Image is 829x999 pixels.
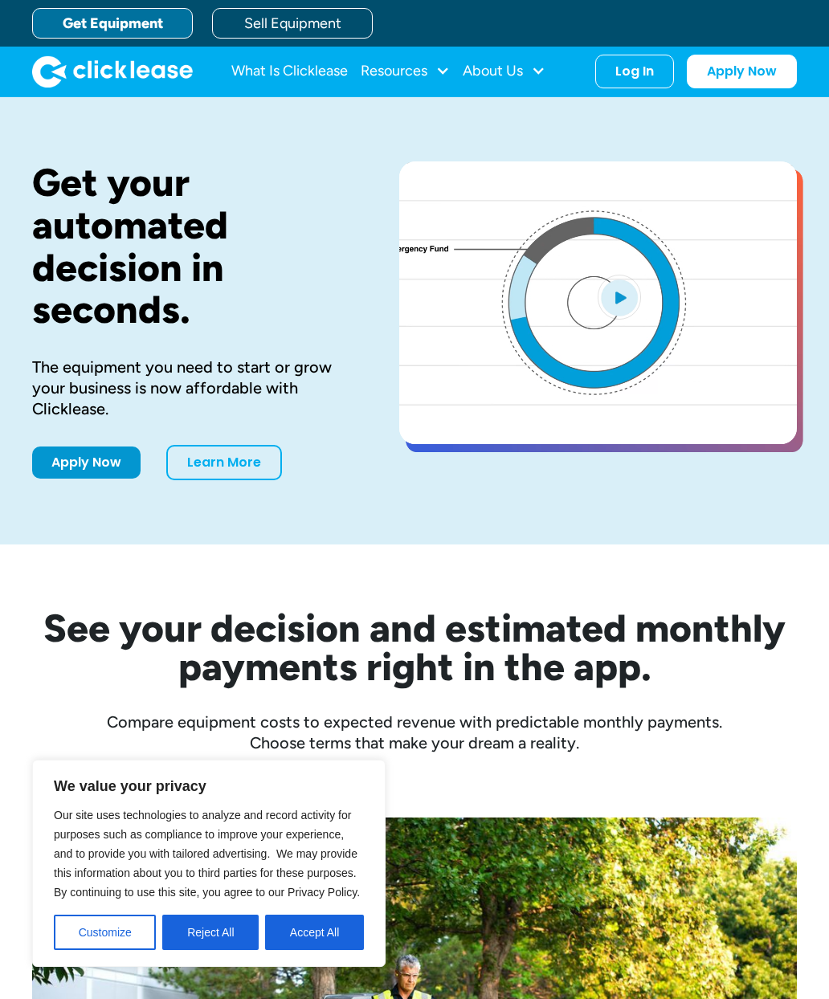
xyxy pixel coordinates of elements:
[212,8,373,39] a: Sell Equipment
[54,777,364,796] p: We value your privacy
[32,609,797,686] h2: See your decision and estimated monthly payments right in the app.
[32,357,348,419] div: The equipment you need to start or grow your business is now affordable with Clicklease.
[399,161,797,444] a: open lightbox
[162,915,259,950] button: Reject All
[265,915,364,950] button: Accept All
[463,55,545,88] div: About Us
[361,55,450,88] div: Resources
[166,445,282,480] a: Learn More
[54,915,156,950] button: Customize
[32,712,797,753] div: Compare equipment costs to expected revenue with predictable monthly payments. Choose terms that ...
[54,809,360,899] span: Our site uses technologies to analyze and record activity for purposes such as compliance to impr...
[687,55,797,88] a: Apply Now
[598,275,641,320] img: Blue play button logo on a light blue circular background
[615,63,654,80] div: Log In
[32,55,193,88] a: home
[32,55,193,88] img: Clicklease logo
[32,8,193,39] a: Get Equipment
[32,446,141,479] a: Apply Now
[32,760,386,967] div: We value your privacy
[231,55,348,88] a: What Is Clicklease
[32,161,348,331] h1: Get your automated decision in seconds.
